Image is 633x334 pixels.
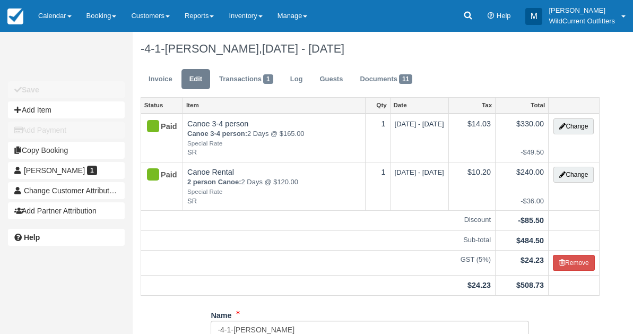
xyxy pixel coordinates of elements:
[145,255,491,265] em: GST (5%)
[8,162,125,179] a: [PERSON_NAME] 1
[549,16,615,27] p: WildCurrent Outfitters
[211,69,281,90] a: Transactions1
[187,177,361,196] em: 2 Days @ $120.00
[525,8,542,25] div: M
[399,74,412,84] span: 11
[8,182,125,199] button: Change Customer Attribution
[141,42,600,55] h1: -4-1-[PERSON_NAME],
[187,196,361,207] em: SR
[448,114,495,162] td: $14.03
[187,139,361,148] em: Special Rate
[211,306,231,321] label: Name
[448,162,495,210] td: $10.20
[7,8,23,24] img: checkfront-main-nav-mini-logo.png
[141,69,180,90] a: Invoice
[496,114,549,162] td: $330.00
[521,256,544,264] strong: $24.23
[497,12,511,20] span: Help
[395,168,444,176] span: [DATE] - [DATE]
[8,142,125,159] button: Copy Booking
[467,281,491,289] strong: $24.23
[311,69,351,90] a: Guests
[282,69,311,90] a: Log
[145,167,169,184] div: Paid
[187,129,361,148] em: 2 Days @ $165.00
[395,120,444,128] span: [DATE] - [DATE]
[553,255,595,271] button: Remove
[141,98,183,113] a: Status
[516,281,544,289] strong: $508.73
[24,166,85,175] span: [PERSON_NAME]
[8,101,125,118] button: Add Item
[145,118,169,135] div: Paid
[145,215,491,225] em: Discount
[8,229,125,246] a: Help
[24,186,119,195] span: Change Customer Attribution
[8,122,125,139] button: Add Payment
[183,162,366,210] td: Canoe Rental
[366,114,390,162] td: 1
[496,98,548,113] a: Total
[22,85,39,94] b: Save
[262,42,344,55] span: [DATE] - [DATE]
[391,98,448,113] a: Date
[496,162,549,210] td: $240.00
[549,5,615,16] p: [PERSON_NAME]
[187,178,241,186] strong: 2 person Canoe
[24,233,40,242] b: Help
[87,166,97,175] span: 1
[366,98,389,113] a: Qty
[263,74,273,84] span: 1
[553,118,594,134] button: Change
[181,69,210,90] a: Edit
[516,236,544,245] strong: $484.50
[449,98,495,113] a: Tax
[8,202,125,219] button: Add Partner Attribution
[8,81,125,98] button: Save
[500,148,544,158] em: -$49.50
[352,69,420,90] a: Documents11
[183,114,366,162] td: Canoe 3-4 person
[553,167,594,183] button: Change
[187,130,247,138] strong: Canoe 3-4 person
[187,187,361,196] em: Special Rate
[183,98,365,113] a: Item
[145,235,491,245] em: Sub-total
[187,148,361,158] em: SR
[366,162,390,210] td: 1
[500,196,544,207] em: -$36.00
[518,216,544,225] strong: -$85.50
[488,13,495,20] i: Help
